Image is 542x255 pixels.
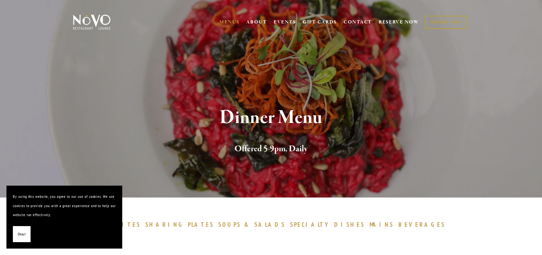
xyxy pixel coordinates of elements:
[290,221,368,228] a: SPECIALTYDISHES
[116,221,141,228] span: BITES
[13,192,116,220] p: By using this website, you agree to our use of cookies. We use cookies to provide you with a grea...
[274,19,296,25] a: EVENTS
[84,107,459,128] h1: Dinner Menu
[72,14,112,30] img: Novo Restaurant &amp; Lounge
[254,221,285,228] span: SALADS
[13,226,31,242] button: Okay!
[425,16,467,29] a: ORDER NOW
[246,19,267,25] a: ABOUT
[145,221,217,228] a: SHARINGPLATES
[244,221,251,228] span: &
[334,221,365,228] span: DISHES
[290,221,331,228] span: SPECIALTY
[218,221,241,228] span: SOUPS
[6,186,122,249] section: Cookie banner
[344,16,372,28] a: CONTACT
[219,19,240,25] a: MENUS
[399,221,446,228] span: BEVERAGES
[379,16,419,28] a: RESERVE NOW
[84,142,459,156] h2: Offered 5-9pm, Daily
[370,221,397,228] a: MAINS
[218,221,288,228] a: SOUPS&SALADS
[18,230,26,239] span: Okay!
[303,16,337,28] a: GIFT CARDS
[188,221,214,228] span: PLATES
[370,221,394,228] span: MAINS
[399,221,449,228] a: BEVERAGES
[145,221,185,228] span: SHARING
